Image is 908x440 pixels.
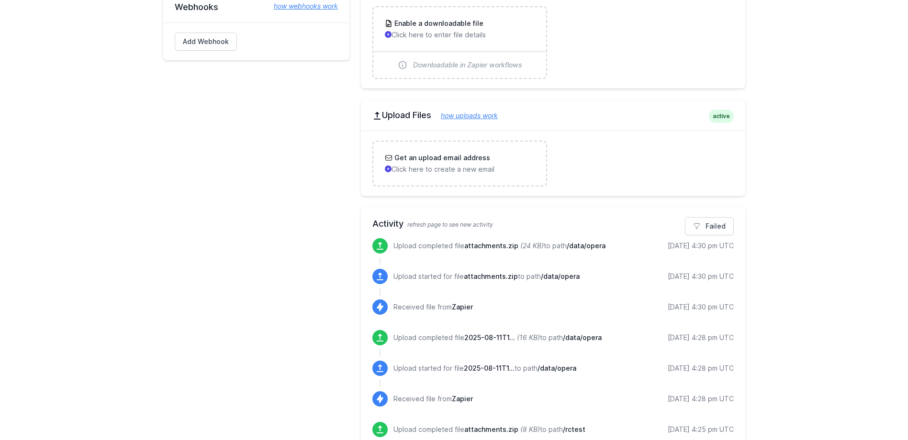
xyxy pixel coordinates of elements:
[668,363,734,373] div: [DATE] 4:28 pm UTC
[264,1,338,11] a: how webhooks work
[373,142,546,186] a: Get an upload email address Click here to create a new email
[431,111,498,120] a: how uploads work
[373,7,546,78] a: Enable a downloadable file Click here to enter file details Downloadable in Zapier workflows
[392,19,483,28] h3: Enable a downloadable file
[668,272,734,281] div: [DATE] 4:30 pm UTC
[538,364,576,372] span: /data/opera
[175,1,338,13] h2: Webhooks
[175,33,237,51] a: Add Webhook
[541,272,580,280] span: /data/opera
[393,241,605,251] p: Upload completed file to path
[372,217,734,231] h2: Activity
[452,395,473,403] span: Zapier
[709,110,734,123] span: active
[393,302,473,312] p: Received file from
[563,333,602,341] span: /data/opera
[372,110,734,121] h2: Upload Files
[567,242,605,250] span: /data/opera
[464,425,518,433] span: attachments.zip
[407,221,493,228] span: refresh page to see new activity
[413,60,522,70] span: Downloadable in Zapier workflows
[517,333,540,341] i: (16 KB)
[668,302,734,312] div: [DATE] 4:30 pm UTC
[520,242,544,250] i: (24 KB)
[452,303,473,311] span: Zapier
[685,217,734,235] a: Failed
[668,425,734,434] div: [DATE] 4:25 pm UTC
[393,333,602,342] p: Upload completed file to path
[464,333,515,341] span: 2025-08-11T12:28:10-04:00
[393,394,473,404] p: Received file from
[668,333,734,342] div: [DATE] 4:28 pm UTC
[668,241,734,251] div: [DATE] 4:30 pm UTC
[464,364,515,372] span: 2025-08-11T12:28:10-04:00
[668,394,734,404] div: [DATE] 4:28 pm UTC
[393,425,585,434] p: Upload completed file to path
[520,425,540,433] i: (8 KB)
[385,30,535,40] p: Click here to enter file details
[464,242,518,250] span: attachments.zip
[393,363,576,373] p: Upload started for file to path
[393,272,580,281] p: Upload started for file to path
[563,425,585,433] span: /rctest
[464,272,518,280] span: attachments.zip
[392,153,490,163] h3: Get an upload email address
[385,165,535,174] p: Click here to create a new email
